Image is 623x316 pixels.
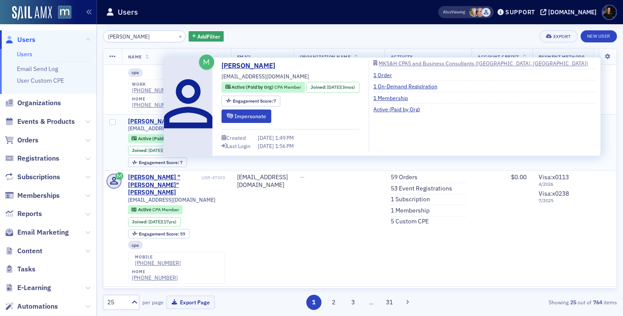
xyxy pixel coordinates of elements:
div: MKS&H CPAS and Business Consultants ([GEOGRAPHIC_DATA], [GEOGRAPHIC_DATA]) [379,61,588,66]
button: 3 [346,295,361,310]
a: View Homepage [52,6,71,20]
div: Engagement Score: 59 [128,229,189,239]
a: Memberships [5,191,60,200]
span: [DATE] [327,84,340,90]
button: 1 [306,295,321,310]
div: Active: Active: CPA Member [128,205,183,214]
a: [PERSON_NAME] "[PERSON_NAME]" [PERSON_NAME] [128,174,200,197]
a: 1 Membership [391,207,430,215]
a: 1 Order [373,71,398,79]
span: Active (Paid by Org) [138,135,181,142]
a: 53 Event Registrations [391,185,452,193]
a: Subscriptions [5,172,60,182]
span: [EMAIL_ADDRESS][DOMAIN_NAME] [128,125,215,132]
span: 1:49 PM [275,134,294,141]
span: Users [17,35,35,45]
span: Katie Foo [475,8,485,17]
span: [EMAIL_ADDRESS][DOMAIN_NAME] [222,72,309,80]
div: (3mos) [327,84,355,91]
button: 31 [382,295,397,310]
strong: 25 [568,298,578,306]
div: Joined: 2025-07-01 00:00:00 [128,146,181,155]
div: home [132,269,178,274]
div: work [132,82,178,87]
span: Subscriptions [17,172,60,182]
span: Events & Products [17,117,75,126]
div: Created [226,135,246,140]
span: Add Filter [197,32,220,40]
a: [PERSON_NAME] [128,118,176,126]
a: Active (Paid by Org) [373,105,427,113]
a: [PHONE_NUMBER] [132,102,178,108]
div: Export [553,34,571,39]
span: [DATE] [148,147,162,153]
input: Search… [103,30,186,42]
a: Orders [5,135,39,145]
a: MKS&H CPAS and Business Consultants ([GEOGRAPHIC_DATA], [GEOGRAPHIC_DATA]) [373,61,596,66]
button: Export Page [167,296,215,309]
img: SailAMX [12,6,52,20]
span: Account Credit [478,54,519,60]
a: [PHONE_NUMBER] [132,87,178,94]
a: Users [17,50,32,58]
button: [DOMAIN_NAME] [540,9,600,15]
span: [EMAIL_ADDRESS][DOMAIN_NAME] [128,197,215,203]
span: Active (Paid by Org) [231,84,274,90]
span: Orders [17,135,39,145]
a: 1 On-Demand Registration [373,82,444,90]
span: Joined : [132,219,148,225]
span: CPA Member [274,84,301,90]
div: Active (Paid by Org): Active (Paid by Org): CPA Member [222,82,305,93]
span: 4 / 2026 [539,181,588,187]
a: [PERSON_NAME] [222,61,282,71]
div: (3mos) [148,148,177,153]
span: Registrations [17,154,59,163]
span: Memberships [17,191,60,200]
a: Tasks [5,264,35,274]
span: CPA Member [152,206,179,213]
a: 1 Membership [373,94,414,102]
a: Organizations [5,98,61,108]
a: 1 Subscription [391,196,430,203]
span: Organization Name [300,54,351,60]
div: Active (Paid by Org): Active (Paid by Org): CPA Member [128,134,212,143]
a: Email Marketing [5,228,69,237]
a: Active CPA Member [132,207,179,213]
strong: 764 [591,298,604,306]
div: 59 [139,232,185,236]
span: E-Learning [17,283,51,293]
div: Engagement Score: 7 [222,96,280,106]
a: [PHONE_NUMBER] [132,274,178,281]
span: [DATE] [258,142,275,149]
a: 59 Orders [391,174,417,181]
button: 2 [326,295,341,310]
a: Active (Paid by Org) CPA Member [225,84,301,91]
button: Impersonate [222,110,271,123]
span: Content [17,246,42,256]
div: home [132,97,178,102]
div: (17yrs) [148,219,177,225]
span: Active [138,206,152,213]
span: Automations [17,302,58,311]
a: 5 Custom CPE [391,218,429,226]
span: Joined : [311,84,327,91]
span: Engagement Score : [139,159,180,165]
a: E-Learning [5,283,51,293]
button: × [177,32,184,40]
div: Engagement Score: 7 [128,158,187,167]
span: 7 / 2025 [539,198,588,203]
a: Reports [5,209,42,219]
span: Rebekah Olson [469,8,478,17]
span: [DATE] [258,134,275,141]
div: USR-47303 [202,175,225,181]
a: Users [5,35,35,45]
span: Name [128,54,142,60]
a: Email Send Log [17,65,58,73]
div: Joined: 2025-07-01 00:00:00 [306,82,359,93]
div: cpa [128,241,143,249]
div: cpa [128,68,143,77]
